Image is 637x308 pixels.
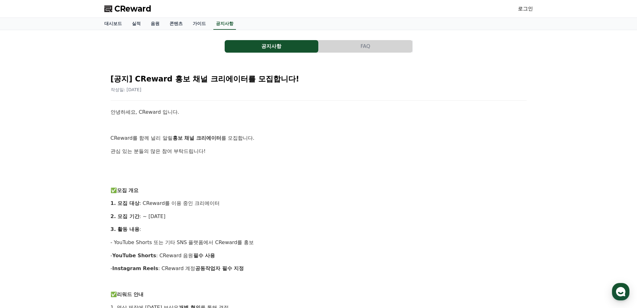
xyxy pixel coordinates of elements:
a: CReward [104,4,151,14]
strong: 공동작업자 필수 지정 [195,265,244,271]
strong: 필수 사용 [193,253,215,258]
strong: 1. 모집 대상 [111,200,139,206]
p: 안녕하세요, CReward 입니다. [111,108,527,116]
a: 공지사항 [213,18,236,30]
strong: 홍보 채널 크리에이터 [173,135,221,141]
a: 음원 [146,18,164,30]
strong: 리워드 안내 [117,291,144,297]
a: 가이드 [188,18,211,30]
p: CReward를 함께 널리 알릴 를 모집합니다. [111,134,527,142]
a: 콘텐츠 [164,18,188,30]
span: 작성일: [DATE] [111,87,142,92]
p: : [111,225,527,233]
p: 관심 있는 분들의 많은 참여 부탁드립니다! [111,147,527,155]
button: 공지사항 [225,40,318,53]
a: 대시보드 [99,18,127,30]
button: FAQ [319,40,412,53]
h2: [공지] CReward 홍보 채널 크리에이터를 모집합니다! [111,74,527,84]
a: 로그인 [518,5,533,13]
strong: 3. 활동 내용 [111,226,139,232]
span: CReward [114,4,151,14]
strong: Instagram Reels [112,265,158,271]
p: : CReward를 이용 중인 크리에이터 [111,199,527,207]
p: - : CReward 음원 [111,252,527,260]
p: - : CReward 계정 [111,264,527,273]
p: : ~ [DATE] [111,212,527,221]
a: 실적 [127,18,146,30]
strong: 2. 모집 기간 [111,213,139,219]
p: ✅ [111,290,527,299]
p: - YouTube Shorts 또는 기타 SNS 플랫폼에서 CReward를 홍보 [111,238,527,247]
p: ✅ [111,186,527,195]
strong: 모집 개요 [117,187,139,193]
strong: YouTube Shorts [112,253,156,258]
